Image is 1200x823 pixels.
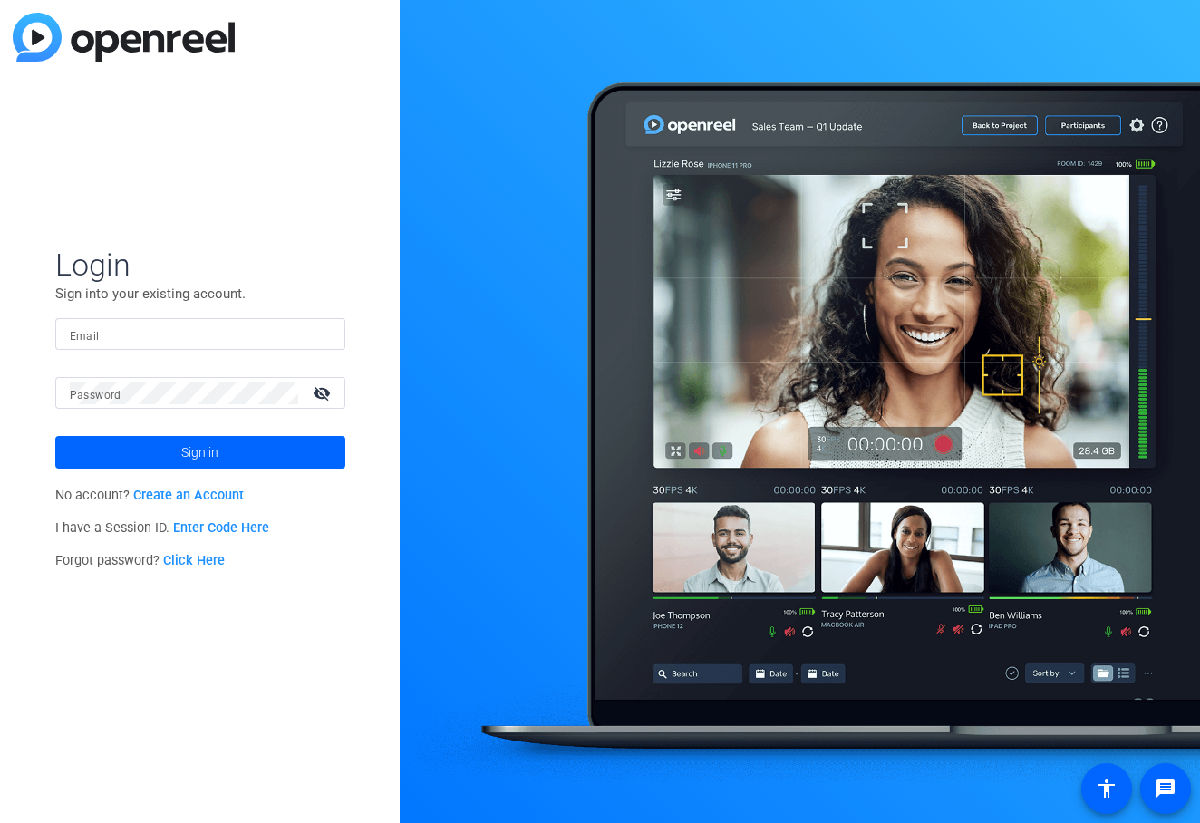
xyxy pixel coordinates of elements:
[1096,778,1118,799] mat-icon: accessibility
[55,436,345,469] button: Sign in
[55,553,226,568] span: Forgot password?
[55,246,345,284] span: Login
[133,488,244,503] a: Create an Account
[13,13,235,62] img: blue-gradient.svg
[55,488,245,503] span: No account?
[1155,778,1176,799] mat-icon: message
[70,330,100,343] mat-label: Email
[70,389,121,402] mat-label: Password
[55,284,345,304] p: Sign into your existing account.
[302,380,345,406] mat-icon: visibility_off
[70,324,331,345] input: Enter Email Address
[181,430,218,475] span: Sign in
[173,520,269,536] a: Enter Code Here
[163,553,225,568] a: Click Here
[55,520,270,536] span: I have a Session ID.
